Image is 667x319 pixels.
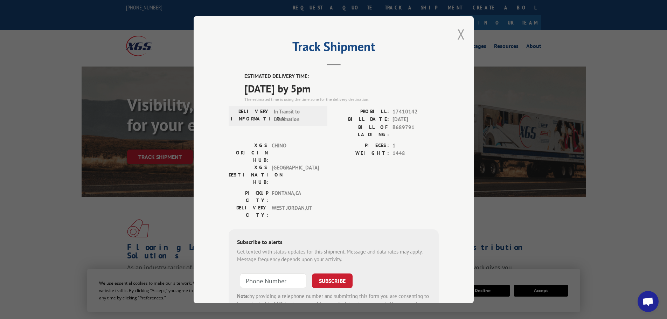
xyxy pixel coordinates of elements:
[237,292,430,316] div: by providing a telephone number and submitting this form you are consenting to be contacted by SM...
[231,108,270,123] label: DELIVERY INFORMATION:
[237,237,430,248] div: Subscribe to alerts
[334,150,389,158] label: WEIGHT:
[244,80,439,96] span: [DATE] by 5pm
[272,189,319,204] span: FONTANA , CA
[334,123,389,138] label: BILL OF LADING:
[244,72,439,81] label: ESTIMATED DELIVERY TIME:
[229,164,268,186] label: XGS DESTINATION HUB:
[237,292,249,299] strong: Note:
[457,25,465,43] button: Close modal
[312,273,353,288] button: SUBSCRIBE
[229,189,268,204] label: PICKUP CITY:
[334,116,389,124] label: BILL DATE:
[392,141,439,150] span: 1
[229,204,268,219] label: DELIVERY CITY:
[272,141,319,164] span: CHINO
[392,108,439,116] span: 17410142
[274,108,321,123] span: In Transit to Destination
[334,108,389,116] label: PROBILL:
[392,116,439,124] span: [DATE]
[237,248,430,263] div: Get texted with status updates for this shipment. Message and data rates may apply. Message frequ...
[229,141,268,164] label: XGS ORIGIN HUB:
[244,96,439,102] div: The estimated time is using the time zone for the delivery destination.
[272,164,319,186] span: [GEOGRAPHIC_DATA]
[334,141,389,150] label: PIECES:
[272,204,319,219] span: WEST JORDAN , UT
[240,273,306,288] input: Phone Number
[392,150,439,158] span: 1448
[638,291,659,312] div: Open chat
[229,42,439,55] h2: Track Shipment
[392,123,439,138] span: B689791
